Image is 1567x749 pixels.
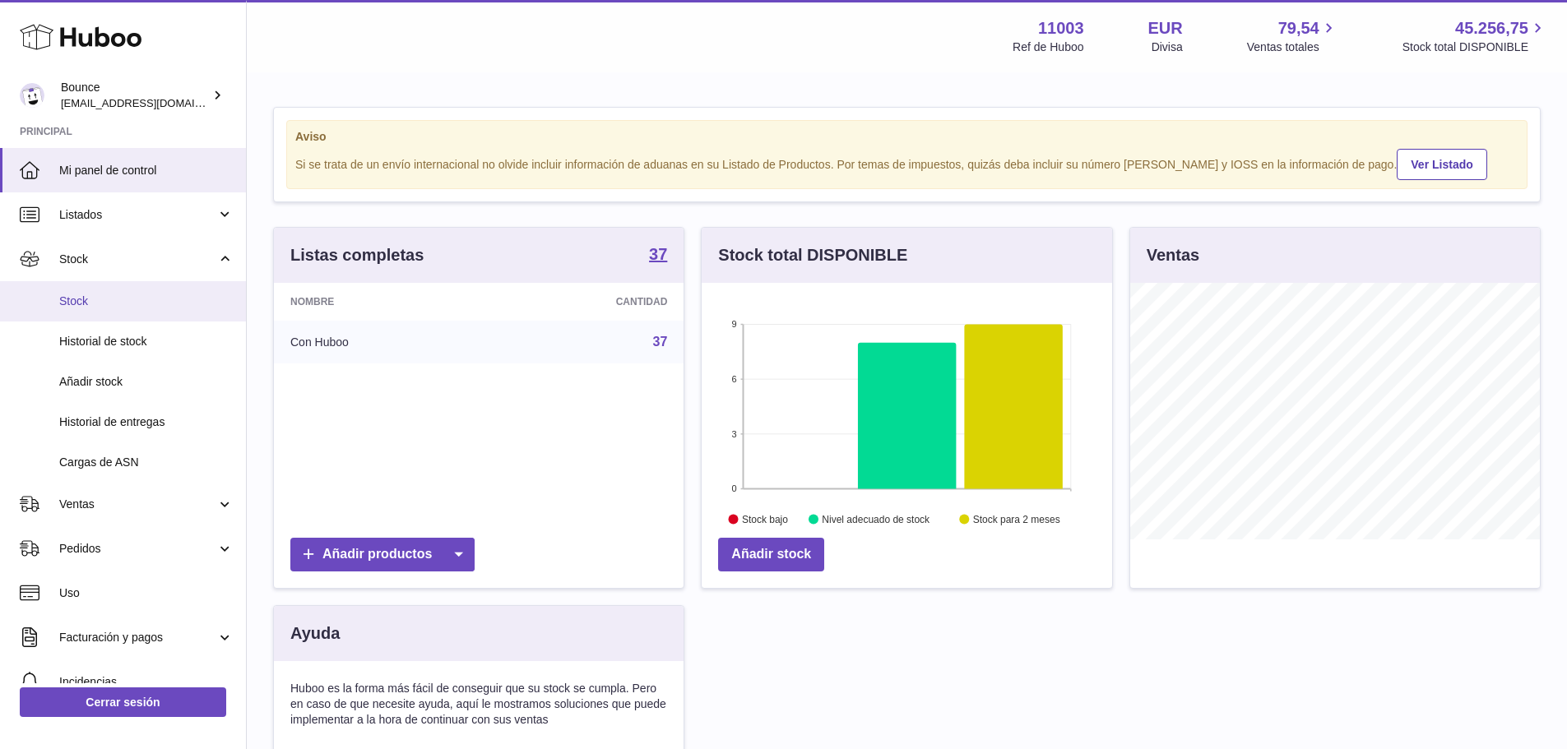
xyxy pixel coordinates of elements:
span: Stock [59,294,234,309]
span: 45.256,75 [1455,17,1528,39]
span: Mi panel de control [59,163,234,178]
span: Añadir stock [59,374,234,390]
h3: Ayuda [290,622,340,645]
strong: 11003 [1038,17,1084,39]
a: Añadir stock [718,538,824,571]
h3: Stock total DISPONIBLE [718,244,907,266]
text: 6 [732,374,737,384]
span: Listados [59,207,216,223]
span: Historial de entregas [59,414,234,430]
div: Si se trata de un envío internacional no olvide incluir información de aduanas en su Listado de P... [295,146,1518,180]
text: Nivel adecuado de stock [823,514,931,525]
text: Stock para 2 meses [973,514,1060,525]
strong: EUR [1148,17,1183,39]
span: Stock [59,252,216,267]
div: Ref de Huboo [1013,39,1083,55]
a: 79,54 Ventas totales [1247,17,1338,55]
a: Añadir productos [290,538,475,571]
a: 45.256,75 Stock total DISPONIBLE [1402,17,1547,55]
span: Cargas de ASN [59,455,234,470]
span: 79,54 [1278,17,1319,39]
text: 3 [732,429,737,439]
th: Cantidad [487,283,684,321]
span: Incidencias [59,674,234,690]
th: Nombre [274,283,487,321]
td: Con Huboo [274,321,487,363]
div: Divisa [1152,39,1183,55]
strong: Aviso [295,129,1518,145]
text: 0 [732,483,737,493]
span: [EMAIL_ADDRESS][DOMAIN_NAME] [61,96,242,109]
span: Ventas totales [1247,39,1338,55]
h3: Listas completas [290,244,424,266]
span: Stock total DISPONIBLE [1402,39,1547,55]
span: Historial de stock [59,334,234,349]
p: Huboo es la forma más fácil de conseguir que su stock se cumpla. Pero en caso de que necesite ayu... [290,681,667,728]
a: 37 [649,246,667,266]
h3: Ventas [1147,244,1199,266]
span: Ventas [59,497,216,512]
span: Pedidos [59,541,216,557]
a: Ver Listado [1397,149,1486,180]
img: internalAdmin-11003@internal.huboo.com [20,83,44,108]
a: 37 [653,335,668,349]
span: Facturación y pagos [59,630,216,645]
span: Uso [59,585,234,601]
a: Cerrar sesión [20,687,226,717]
text: Stock bajo [742,514,788,525]
strong: 37 [649,246,667,262]
div: Bounce [61,80,209,111]
text: 9 [732,319,737,329]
